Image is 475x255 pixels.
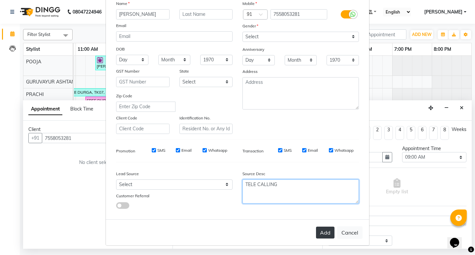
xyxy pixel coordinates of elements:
[334,147,354,153] label: Whatsapp
[116,31,233,42] input: Email
[157,147,165,153] label: SMS
[242,148,264,154] label: Transaction
[242,171,265,177] label: Source Desc
[208,147,227,153] label: Whatsapp
[316,227,334,239] button: Add
[179,9,233,19] input: Last Name
[116,1,130,7] label: Name
[242,23,258,29] label: Gender
[308,147,318,153] label: Email
[116,115,137,121] label: Client Code
[116,193,149,199] label: Customer Referral
[179,68,189,74] label: State
[242,1,257,7] label: Mobile
[116,171,139,177] label: Lead Source
[284,147,292,153] label: SMS
[242,47,264,52] label: Anniversary
[116,68,140,74] label: GST Number
[181,147,192,153] label: Email
[116,93,132,99] label: Zip Code
[242,69,258,75] label: Address
[116,124,170,134] input: Client Code
[116,102,175,112] input: Enter Zip Code
[116,23,126,29] label: Email
[116,46,125,52] label: DOB
[116,9,170,19] input: First Name
[179,115,210,121] label: Identification No.
[270,9,328,19] input: Mobile
[116,148,135,154] label: Promotion
[337,226,363,239] button: Cancel
[179,124,233,134] input: Resident No. or Any Id
[116,77,170,87] input: GST Number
